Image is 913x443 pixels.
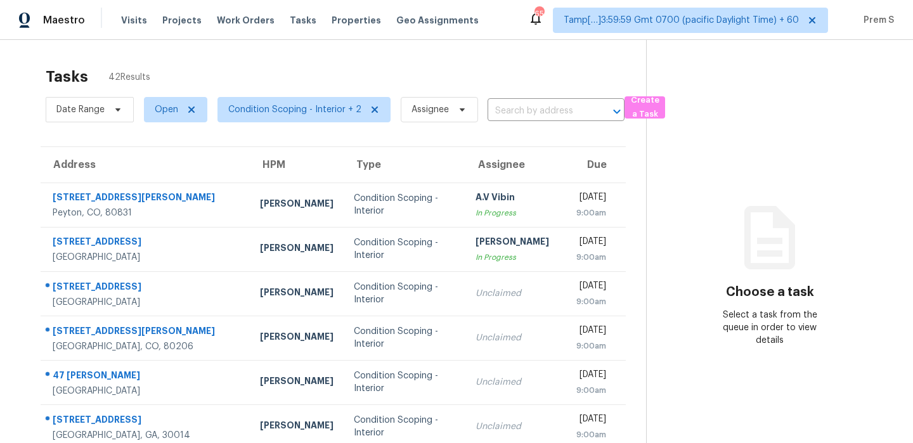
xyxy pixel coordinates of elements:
div: [DATE] [576,324,606,340]
div: [PERSON_NAME] [260,241,333,257]
span: Condition Scoping - Interior + 2 [228,103,361,116]
span: Assignee [411,103,449,116]
input: Search by address [488,101,589,121]
div: 9:00am [576,428,606,441]
div: [GEOGRAPHIC_DATA] [53,385,240,397]
div: [STREET_ADDRESS] [53,413,240,429]
span: Tamp[…]3:59:59 Gmt 0700 (pacific Daylight Time) + 60 [564,14,799,27]
span: Date Range [56,103,105,116]
div: Condition Scoping - Interior [354,414,455,439]
div: [DATE] [576,279,606,295]
th: Type [344,147,465,183]
span: Prem S [858,14,894,27]
div: [GEOGRAPHIC_DATA], CO, 80206 [53,340,240,353]
div: Unclaimed [476,287,557,300]
button: Open [608,103,626,120]
div: 9:00am [576,251,606,264]
span: 42 Results [108,71,150,84]
div: Peyton, CO, 80831 [53,207,240,219]
span: Work Orders [217,14,275,27]
div: In Progress [476,207,557,219]
div: [PERSON_NAME] [260,197,333,213]
div: Condition Scoping - Interior [354,281,455,306]
div: 9:00am [576,384,606,397]
div: Condition Scoping - Interior [354,369,455,395]
div: 9:00am [576,340,606,352]
div: 9:00am [576,207,606,219]
div: Unclaimed [476,331,557,344]
div: Unclaimed [476,376,557,388]
div: 9:00am [576,295,606,308]
div: Select a task from the queue in order to view details [708,309,831,347]
span: Open [155,103,178,116]
div: [STREET_ADDRESS] [53,280,240,296]
div: Condition Scoping - Interior [354,192,455,217]
span: Properties [332,14,381,27]
div: [STREET_ADDRESS][PERSON_NAME] [53,324,240,340]
span: Create a Task [631,93,659,122]
div: [PERSON_NAME] [260,330,333,346]
h2: Tasks [46,70,88,83]
div: [PERSON_NAME] [260,419,333,435]
div: [DATE] [576,368,606,384]
div: Condition Scoping - Interior [354,236,455,262]
button: Create a Task [625,96,665,119]
div: 656 [534,8,543,20]
th: HPM [250,147,344,183]
div: [GEOGRAPHIC_DATA] [53,296,240,309]
div: [DATE] [576,413,606,428]
span: Visits [121,14,147,27]
div: 47 [PERSON_NAME] [53,369,240,385]
div: In Progress [476,251,557,264]
div: [PERSON_NAME] [476,235,557,251]
div: [STREET_ADDRESS][PERSON_NAME] [53,191,240,207]
div: [GEOGRAPHIC_DATA], GA, 30014 [53,429,240,442]
div: [DATE] [576,235,606,251]
th: Due [566,147,626,183]
div: [PERSON_NAME] [260,286,333,302]
span: Tasks [290,16,316,25]
div: [PERSON_NAME] [260,375,333,390]
th: Assignee [465,147,567,183]
span: Projects [162,14,202,27]
div: [STREET_ADDRESS] [53,235,240,251]
span: Maestro [43,14,85,27]
div: [DATE] [576,191,606,207]
div: Condition Scoping - Interior [354,325,455,350]
div: A.V Vibin [476,191,557,207]
span: Geo Assignments [396,14,479,27]
div: [GEOGRAPHIC_DATA] [53,251,240,264]
h3: Choose a task [726,286,814,299]
div: Unclaimed [476,420,557,433]
th: Address [41,147,250,183]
